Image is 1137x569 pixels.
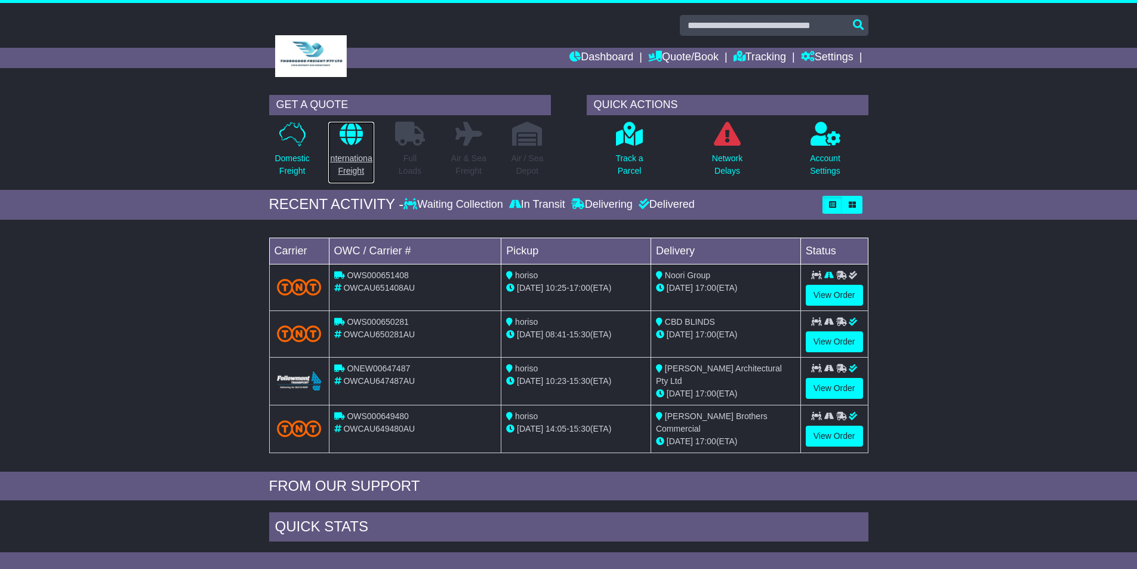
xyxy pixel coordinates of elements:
[546,330,566,339] span: 08:41
[515,364,538,373] span: horiso
[517,376,543,386] span: [DATE]
[328,152,374,177] p: International Freight
[277,371,322,391] img: Followmont_Transport.png
[615,121,643,184] a: Track aParcel
[665,317,715,327] span: CBD BLINDS
[667,389,693,398] span: [DATE]
[695,389,716,398] span: 17:00
[347,364,410,373] span: ONEW00647487
[506,282,646,294] div: - (ETA)
[734,48,786,68] a: Tracking
[667,283,693,293] span: [DATE]
[517,330,543,339] span: [DATE]
[809,121,841,184] a: AccountSettings
[569,330,590,339] span: 15:30
[569,376,590,386] span: 15:30
[667,436,693,446] span: [DATE]
[343,424,415,433] span: OWCAU649480AU
[587,95,868,115] div: QUICK ACTIONS
[695,436,716,446] span: 17:00
[328,121,375,184] a: InternationalFreight
[506,423,646,435] div: - (ETA)
[506,328,646,341] div: - (ETA)
[651,238,800,264] td: Delivery
[347,317,409,327] span: OWS000650281
[501,238,651,264] td: Pickup
[800,238,868,264] td: Status
[636,198,695,211] div: Delivered
[806,426,863,447] a: View Order
[806,285,863,306] a: View Order
[275,152,309,177] p: Domestic Freight
[343,330,415,339] span: OWCAU650281AU
[695,283,716,293] span: 17:00
[569,424,590,433] span: 15:30
[546,424,566,433] span: 14:05
[801,48,853,68] a: Settings
[343,283,415,293] span: OWCAU651408AU
[515,317,538,327] span: horiso
[806,378,863,399] a: View Order
[810,152,840,177] p: Account Settings
[269,95,551,115] div: GET A QUOTE
[546,283,566,293] span: 10:25
[546,376,566,386] span: 10:23
[269,512,868,545] div: Quick Stats
[667,330,693,339] span: [DATE]
[665,270,710,280] span: Noori Group
[512,152,544,177] p: Air / Sea Depot
[615,152,643,177] p: Track a Parcel
[403,198,506,211] div: Waiting Collection
[656,387,796,400] div: (ETA)
[269,196,404,213] div: RECENT ACTIVITY -
[277,325,322,342] img: TNT_Domestic.png
[506,198,568,211] div: In Transit
[656,411,768,433] span: [PERSON_NAME] Brothers Commercial
[395,152,425,177] p: Full Loads
[347,270,409,280] span: OWS000651408
[517,424,543,433] span: [DATE]
[277,279,322,295] img: TNT_Domestic.png
[568,198,636,211] div: Delivering
[517,283,543,293] span: [DATE]
[569,283,590,293] span: 17:00
[656,364,782,386] span: [PERSON_NAME] Architectural Pty Ltd
[695,330,716,339] span: 17:00
[277,420,322,436] img: TNT_Domestic.png
[274,121,310,184] a: DomesticFreight
[806,331,863,352] a: View Order
[347,411,409,421] span: OWS000649480
[269,238,329,264] td: Carrier
[515,411,538,421] span: horiso
[329,238,501,264] td: OWC / Carrier #
[343,376,415,386] span: OWCAU647487AU
[656,328,796,341] div: (ETA)
[711,121,743,184] a: NetworkDelays
[515,270,538,280] span: horiso
[656,435,796,448] div: (ETA)
[506,375,646,387] div: - (ETA)
[648,48,719,68] a: Quote/Book
[451,152,486,177] p: Air & Sea Freight
[569,48,633,68] a: Dashboard
[712,152,742,177] p: Network Delays
[269,478,868,495] div: FROM OUR SUPPORT
[656,282,796,294] div: (ETA)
